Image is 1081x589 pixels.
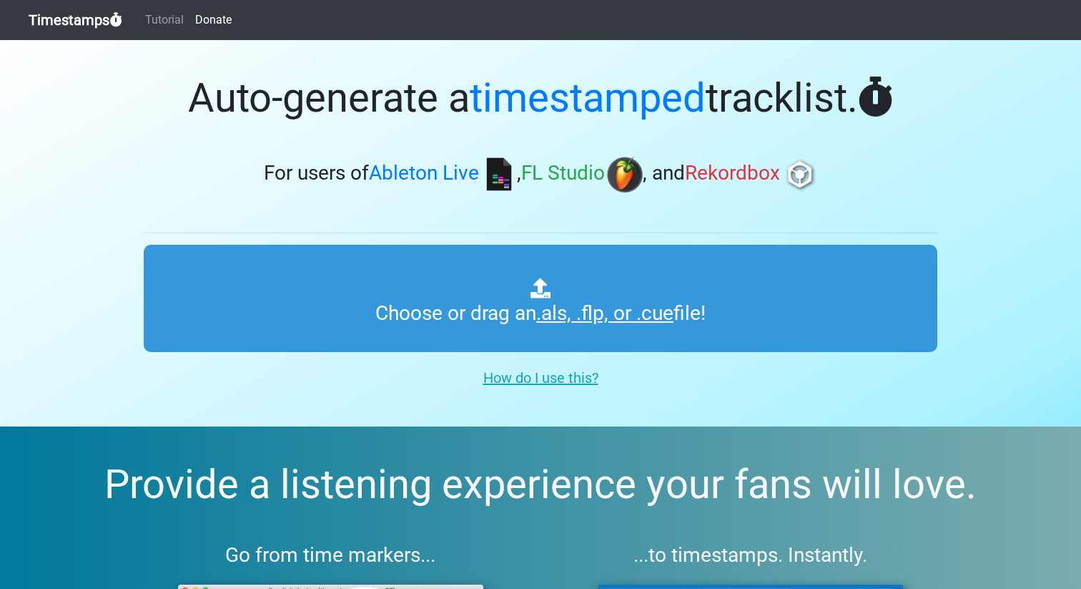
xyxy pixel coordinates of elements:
img: fl.png [607,157,643,193]
h3: ...to timestamps. Instantly. [564,543,938,568]
span: timestamped [470,74,706,122]
img: ableton.png [481,157,517,193]
a: Timestamps [29,6,122,34]
span: Rekordbox [685,162,780,185]
a: Tutorial [139,6,189,34]
h3: Go from time markers... [144,543,518,568]
span: FL Studio [521,162,605,185]
h2: Provide a listening experience your fans will love. [34,461,1047,509]
u: How do I use this? [483,369,598,386]
a: Donate [189,6,237,34]
img: rb.png [782,157,818,193]
h3: For users of , , and [144,157,937,193]
span: Ableton Live [369,162,479,185]
h1: Auto-generate a tracklist. [144,74,937,122]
